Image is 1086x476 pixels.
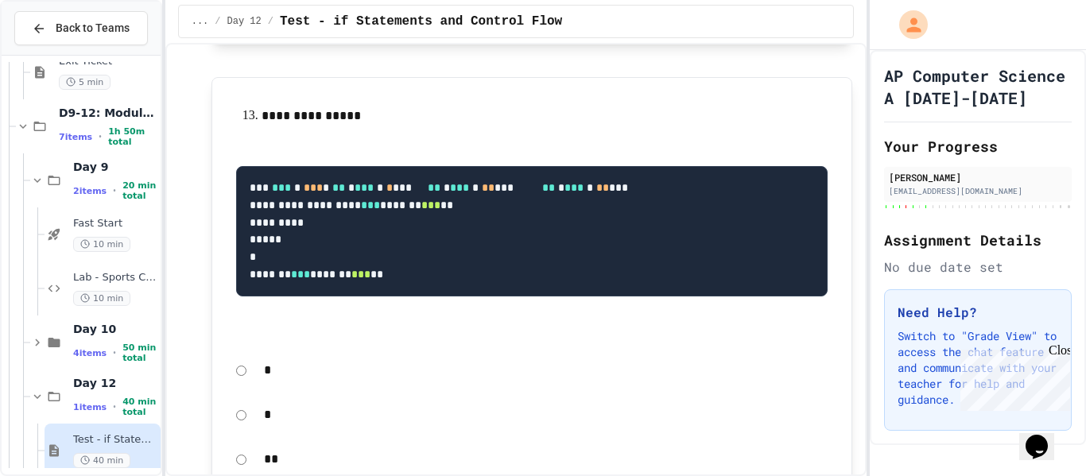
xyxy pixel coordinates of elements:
[6,6,110,101] div: Chat with us now!Close
[268,15,273,28] span: /
[1019,412,1070,460] iframe: chat widget
[113,184,116,197] span: •
[14,11,148,45] button: Back to Teams
[898,303,1058,322] h3: Need Help?
[73,160,157,174] span: Day 9
[898,328,1058,408] p: Switch to "Grade View" to access the chat feature and communicate with your teacher for help and ...
[59,132,92,142] span: 7 items
[889,185,1067,197] div: [EMAIL_ADDRESS][DOMAIN_NAME]
[56,20,130,37] span: Back to Teams
[884,229,1072,251] h2: Assignment Details
[73,348,107,358] span: 4 items
[73,453,130,468] span: 40 min
[884,135,1072,157] h2: Your Progress
[108,126,157,147] span: 1h 50m total
[73,186,107,196] span: 2 items
[73,291,130,306] span: 10 min
[59,75,111,90] span: 5 min
[954,343,1070,411] iframe: chat widget
[73,271,157,284] span: Lab - Sports Career Advisor Bot Lab Assignment
[192,15,209,28] span: ...
[113,346,116,359] span: •
[227,15,262,28] span: Day 12
[889,170,1067,184] div: [PERSON_NAME]
[59,55,157,68] span: Exit Ticket
[99,130,102,143] span: •
[122,342,157,363] span: 50 min total
[73,402,107,412] span: 1 items
[884,64,1072,109] h1: AP Computer Science A [DATE]-[DATE]
[122,180,157,201] span: 20 min total
[884,257,1072,277] div: No due date set
[280,12,562,31] span: Test - if Statements and Control Flow
[122,397,157,417] span: 40 min total
[73,217,157,230] span: Fast Start
[215,15,220,28] span: /
[73,376,157,390] span: Day 12
[73,433,157,447] span: Test - if Statements and Control Flow
[73,237,130,252] span: 10 min
[59,106,157,120] span: D9-12: Module Wrap Up
[882,6,932,43] div: My Account
[73,322,157,336] span: Day 10
[113,401,116,413] span: •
